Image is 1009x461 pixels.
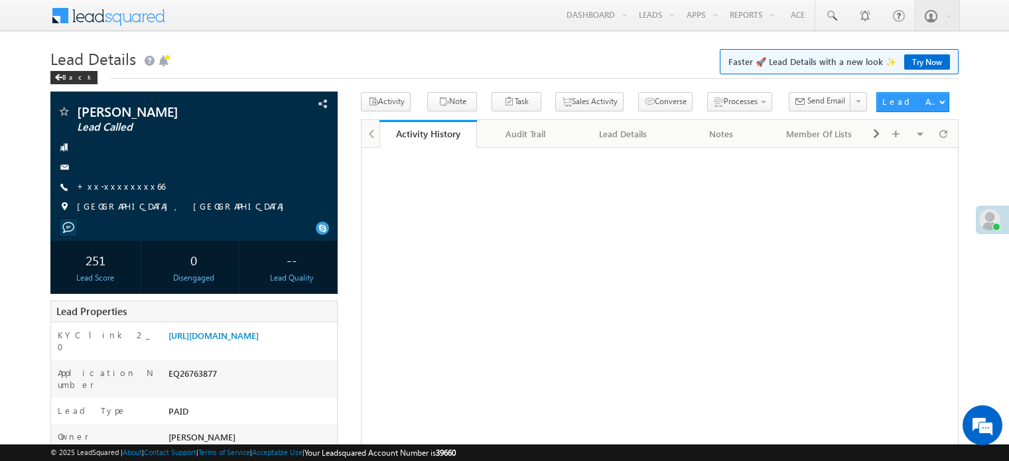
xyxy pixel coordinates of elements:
a: +xx-xxxxxxxx66 [77,180,165,192]
a: [URL][DOMAIN_NAME] [168,330,259,341]
span: © 2025 LeadSquared | | | | | [50,446,456,459]
div: Lead Details [586,126,661,142]
button: Note [427,92,477,111]
div: Notes [683,126,758,142]
span: [PERSON_NAME] [168,431,235,442]
div: Lead Actions [882,96,939,107]
div: Lead Score [54,272,137,284]
label: Lead Type [58,405,127,417]
a: Lead Details [575,120,673,148]
label: KYC link 2_0 [58,329,155,353]
span: Processes [724,96,758,106]
a: Audit Trail [477,120,574,148]
button: Task [492,92,541,111]
div: 251 [54,247,137,272]
div: Activity History [389,127,467,140]
button: Lead Actions [876,92,949,112]
div: Audit Trail [488,126,563,142]
span: Faster 🚀 Lead Details with a new look ✨ [728,55,950,68]
button: Sales Activity [555,92,624,111]
span: Lead Details [50,48,136,69]
div: PAID [165,405,337,423]
a: Try Now [904,54,950,70]
div: EQ26763877 [165,367,337,385]
label: Owner [58,430,89,442]
div: Member Of Lists [781,126,856,142]
div: 0 [152,247,235,272]
a: Back [50,70,104,82]
button: Converse [638,92,693,111]
span: [PERSON_NAME] [77,105,255,118]
div: Back [50,71,98,84]
label: Application Number [58,367,155,391]
a: About [123,448,142,456]
a: Contact Support [144,448,196,456]
button: Activity [361,92,411,111]
div: Disengaged [152,272,235,284]
a: Activity History [379,120,477,148]
span: Lead Properties [56,304,127,318]
button: Processes [707,92,772,111]
div: Lead Quality [250,272,334,284]
a: Terms of Service [198,448,250,456]
span: 39660 [436,448,456,458]
a: Member Of Lists [771,120,868,148]
button: Send Email [789,92,851,111]
div: -- [250,247,334,272]
a: Notes [673,120,770,148]
span: Send Email [807,95,845,107]
span: Lead Called [77,121,255,134]
span: [GEOGRAPHIC_DATA], [GEOGRAPHIC_DATA] [77,200,291,214]
span: Your Leadsquared Account Number is [304,448,456,458]
a: Acceptable Use [252,448,303,456]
